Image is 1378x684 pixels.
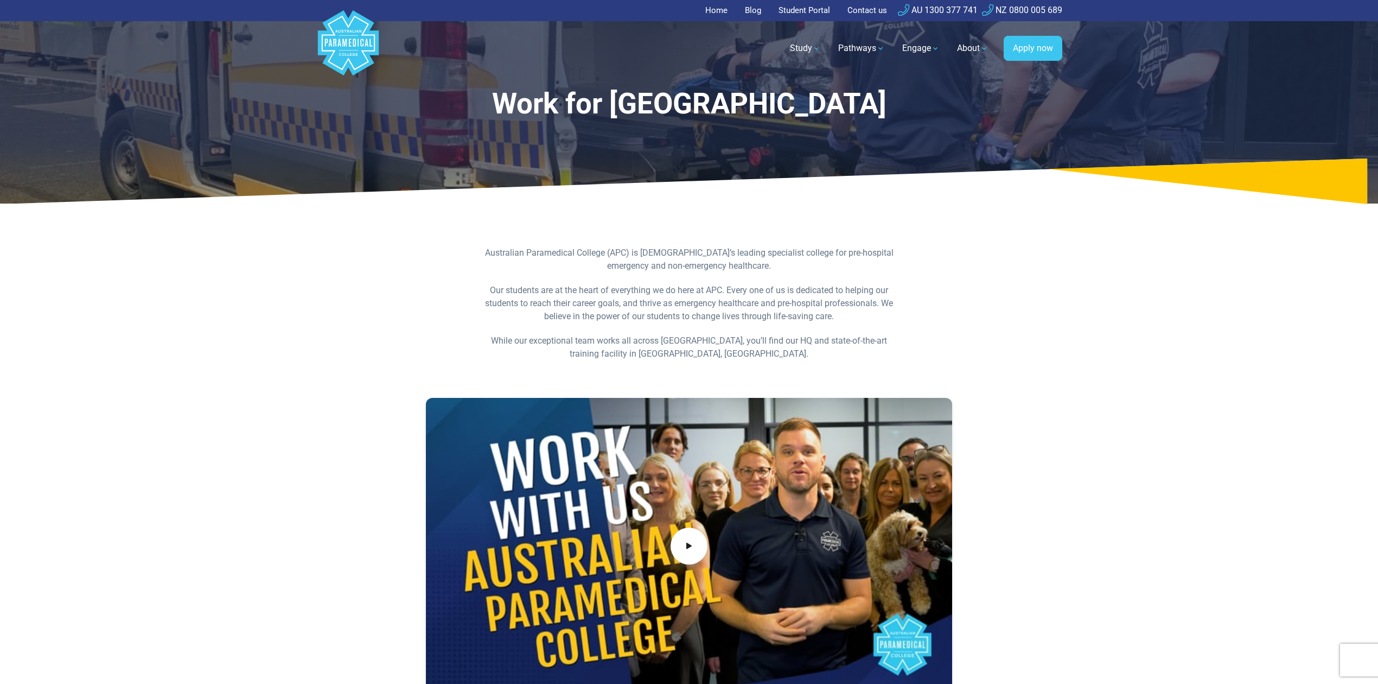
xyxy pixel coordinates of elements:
[1004,36,1062,61] a: Apply now
[783,33,827,64] a: Study
[950,33,995,64] a: About
[480,246,898,273] p: Australian Paramedical College (APC) is [DEMOGRAPHIC_DATA]’s leading specialist college for pre-h...
[480,334,898,360] p: While our exceptional team works all across [GEOGRAPHIC_DATA], you’ll find our HQ and state-of-th...
[316,21,381,76] a: Australian Paramedical College
[832,33,891,64] a: Pathways
[372,87,1006,121] h1: Work for [GEOGRAPHIC_DATA]
[982,5,1062,15] a: NZ 0800 005 689
[480,284,898,323] p: Our students are at the heart of everything we do here at APC. Every one of us is dedicated to he...
[896,33,946,64] a: Engage
[898,5,978,15] a: AU 1300 377 741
